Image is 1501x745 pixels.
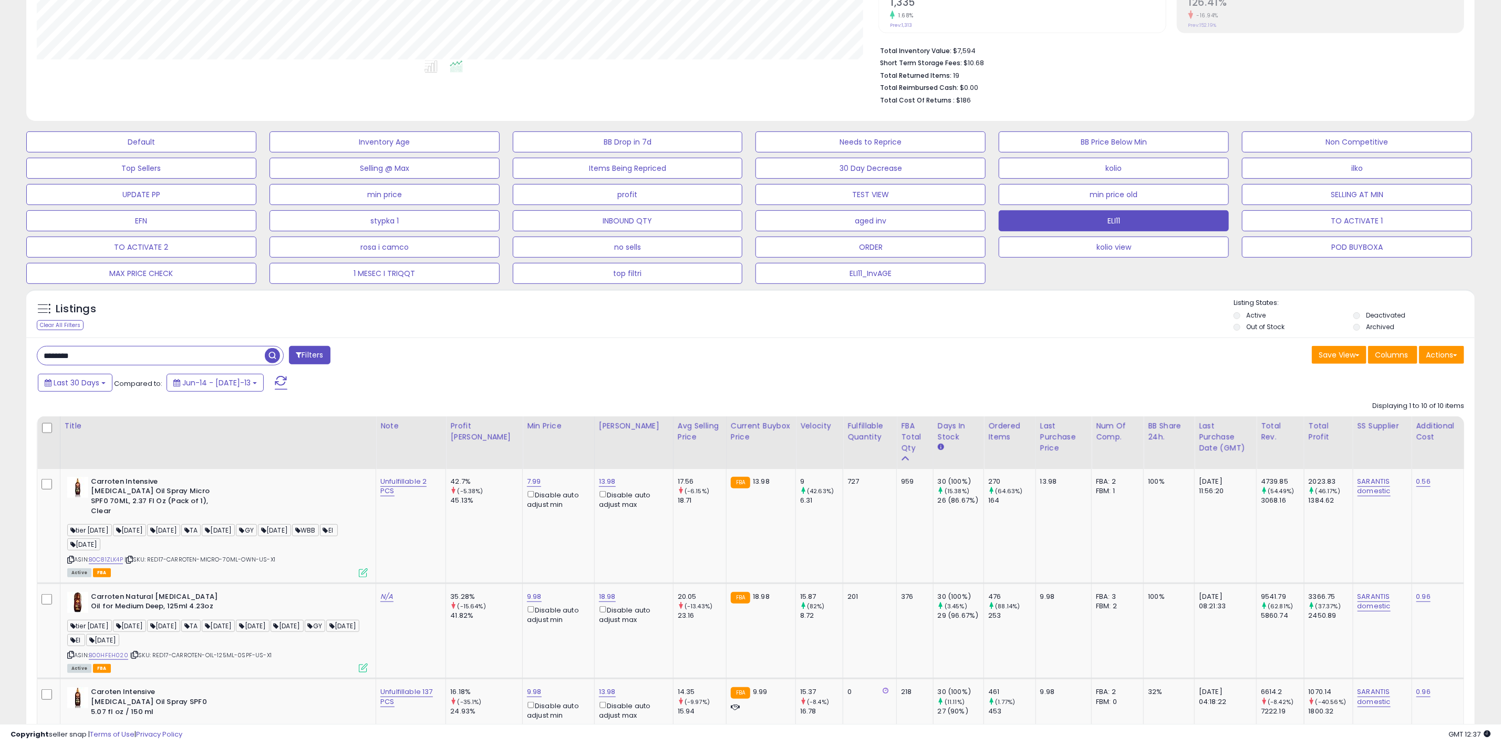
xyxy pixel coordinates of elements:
div: 270 [988,477,1036,486]
div: 16.18% [450,687,522,697]
div: 15.37 [800,687,843,697]
div: 32% [1148,687,1186,697]
small: (-40.56%) [1316,698,1346,706]
button: stypka 1 [270,210,500,231]
span: 19 [953,70,959,80]
div: [PERSON_NAME] [599,421,669,432]
button: kolio [999,158,1229,179]
div: 376 [901,592,925,601]
small: FBA [731,687,750,699]
span: Jun-14 - [DATE]-13 [182,377,251,388]
span: [DATE] [86,634,119,646]
div: Note [380,421,441,432]
a: B00HFEH020 [89,651,128,660]
div: FBA: 2 [1096,687,1135,697]
small: 1.68% [895,12,914,19]
span: All listings currently available for purchase on Amazon [67,568,91,577]
label: Out of Stock [1247,322,1285,331]
small: (62.81%) [1268,602,1293,610]
div: 20.05 [678,592,726,601]
div: 201 [847,592,888,601]
div: 30 (100%) [938,687,984,697]
div: 24.93% [450,707,522,716]
small: (-15.64%) [458,602,486,610]
button: kolio view [999,237,1229,258]
span: FBA [93,664,111,673]
small: Prev: 152.19% [1188,22,1217,28]
span: [DATE] [258,524,291,536]
div: [DATE] 04:18:22 [1199,687,1248,706]
div: 17.56 [678,477,726,486]
div: ASIN: [67,477,368,576]
div: 3068.16 [1261,496,1304,505]
div: Disable auto adjust max [599,700,665,720]
span: tier [DATE] [67,620,112,632]
span: 9.99 [753,687,768,697]
div: Disable auto adjust min [527,489,586,509]
div: Profit [PERSON_NAME] [450,421,518,443]
div: 14.35 [678,687,726,697]
small: (-35.1%) [458,698,482,706]
span: Columns [1375,350,1408,360]
a: Unfulfillable 2 PCS [380,476,427,496]
h5: Listings [56,302,96,317]
small: (15.38%) [945,487,969,495]
span: EI [320,524,338,536]
button: ilko [1242,158,1472,179]
div: FBA: 3 [1096,592,1135,601]
div: Total Profit [1309,421,1349,443]
span: [DATE] [113,524,146,536]
div: 476 [988,592,1036,601]
div: 253 [988,611,1036,620]
div: 4739.85 [1261,477,1304,486]
b: Total Reimbursed Cash: [880,83,958,92]
button: Items Being Repriced [513,158,743,179]
div: ASIN: [67,592,368,672]
div: 18.71 [678,496,726,505]
label: Archived [1366,322,1394,331]
a: 9.98 [527,687,542,697]
button: Needs to Reprice [755,131,986,152]
a: 13.98 [599,476,616,487]
div: [DATE] 11:56:20 [1199,477,1248,496]
span: [DATE] [236,620,269,632]
small: FBA [731,592,750,604]
button: ELI11_InvAGE [755,263,986,284]
div: 461 [988,687,1036,697]
div: [DATE] 08:21:33 [1199,592,1248,611]
label: Deactivated [1366,311,1405,320]
div: seller snap | | [11,730,182,740]
button: Filters [289,346,330,364]
small: (3.45%) [945,602,967,610]
div: 9 [800,477,843,486]
div: Last Purchase Date (GMT) [1199,421,1252,454]
a: 9.98 [527,591,542,602]
small: Prev: 1,313 [890,22,912,28]
div: Additional Cost [1416,421,1459,443]
strong: Copyright [11,729,49,739]
a: B0C81ZLK4P [89,555,123,564]
div: Velocity [800,421,839,432]
span: | SKU: RED17-CARROTEN-OIL-125ML-0SPF-US-X1 [130,651,272,659]
span: FBA [93,568,111,577]
small: -16.94% [1193,12,1219,19]
span: 2025-08-13 12:37 GMT [1448,729,1490,739]
span: [DATE] [67,538,100,550]
div: 218 [901,687,925,697]
img: 31yHTcqHfML._SL40_.jpg [67,477,88,498]
a: SARANTIS domestic [1358,476,1391,496]
div: 27 (90%) [938,707,984,716]
a: 18.98 [599,591,616,602]
button: Last 30 Days [38,374,112,392]
span: [DATE] [271,620,304,632]
a: SARANTIS domestic [1358,591,1391,611]
div: 30 (100%) [938,592,984,601]
div: 13.98 [1040,477,1083,486]
small: (64.63%) [995,487,1022,495]
div: Disable auto adjust min [527,604,586,625]
small: FBA [731,477,750,488]
div: 15.87 [800,592,843,601]
small: (11.11%) [945,698,965,706]
button: SELLING AT MIN [1242,184,1472,205]
button: UPDATE PP [26,184,256,205]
